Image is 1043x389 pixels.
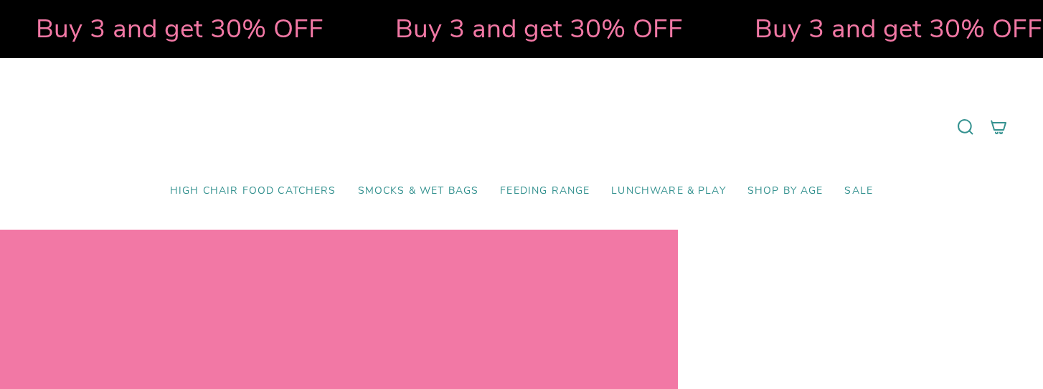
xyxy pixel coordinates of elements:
[611,185,725,197] span: Lunchware & Play
[752,11,1040,47] strong: Buy 3 and get 30% OFF
[347,174,490,208] a: Smocks & Wet Bags
[159,174,347,208] a: High Chair Food Catchers
[500,185,590,197] span: Feeding Range
[393,11,681,47] strong: Buy 3 and get 30% OFF
[737,174,834,208] a: Shop by Age
[489,174,600,208] a: Feeding Range
[834,174,884,208] a: SALE
[600,174,736,208] a: Lunchware & Play
[844,185,873,197] span: SALE
[747,185,823,197] span: Shop by Age
[170,185,336,197] span: High Chair Food Catchers
[358,185,479,197] span: Smocks & Wet Bags
[34,11,321,47] strong: Buy 3 and get 30% OFF
[398,80,646,174] a: Mumma’s Little Helpers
